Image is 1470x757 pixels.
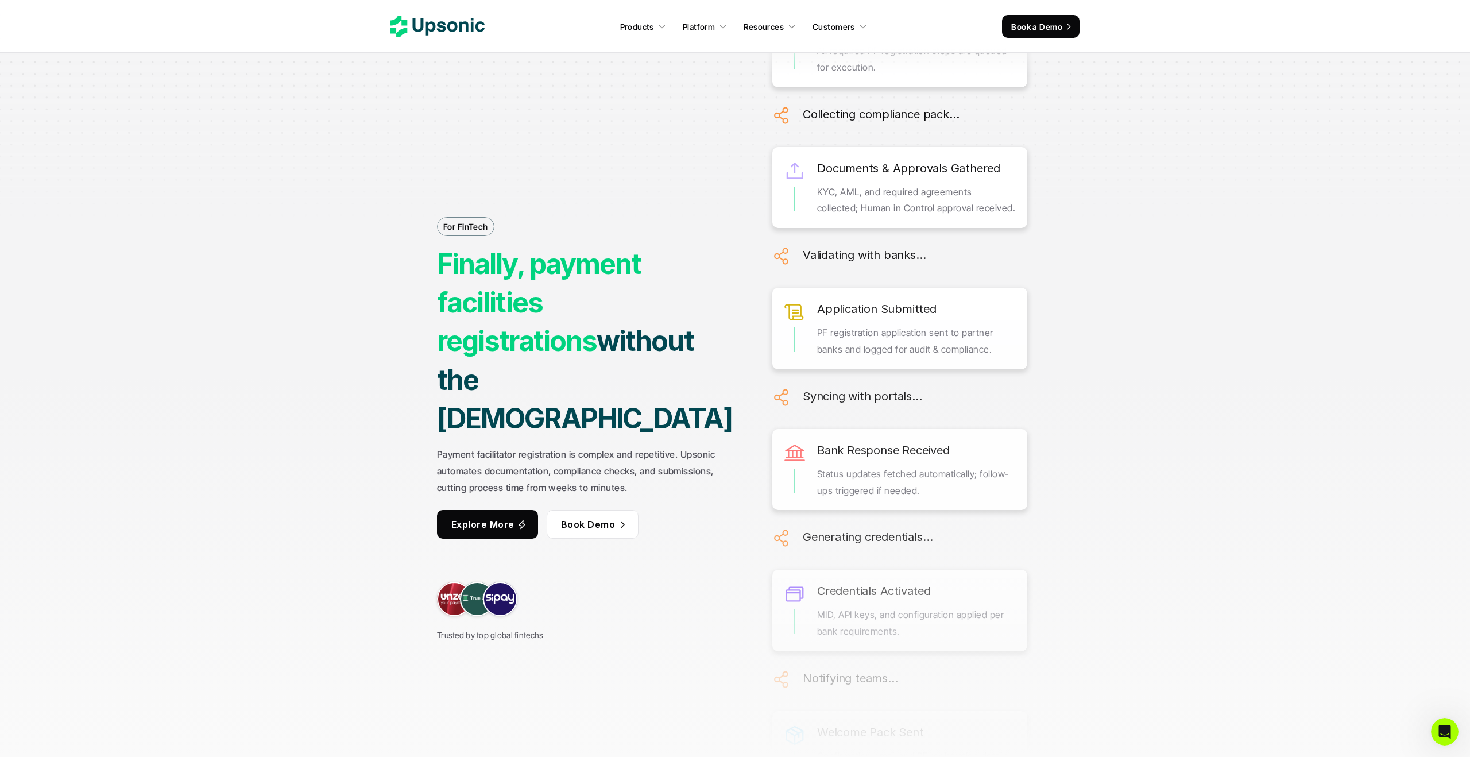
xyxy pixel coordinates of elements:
[744,21,784,33] p: Resources
[683,21,715,33] p: Platform
[803,669,898,688] h6: Notifying teams…
[817,441,950,460] h6: Bank Response Received
[817,325,1016,358] p: PF registration application sent to partner banks and logged for audit & compliance.
[817,43,1016,76] p: All required PF registration steps are queued for execution.
[817,607,1016,640] p: MID, API keys, and configuration applied per bank requirements.
[803,105,960,124] h6: Collecting compliance pack…
[817,466,1016,499] p: Status updates fetched automatically; follow-ups triggered if needed.
[437,628,543,642] p: Trusted by top global fintechs
[817,581,931,601] h6: Credentials Activated
[1431,718,1459,746] iframe: Intercom live chat
[817,299,937,319] h6: Application Submitted
[613,16,673,37] a: Products
[437,449,718,493] strong: Payment facilitator registration is complex and repetitive. Upsonic automates documentation, comp...
[443,221,488,233] p: For FinTech
[803,387,922,406] h6: Syncing with portals…
[437,324,732,435] strong: without the [DEMOGRAPHIC_DATA]
[803,527,933,547] h6: Generating credentials…
[451,516,514,533] p: Explore More
[561,516,615,533] p: Book Demo
[620,21,654,33] p: Products
[817,723,924,742] h6: Welcome Pack Sent
[817,184,1016,217] p: KYC, AML, and required agreements collected; Human in Control approval received.
[437,510,538,539] a: Explore More
[813,21,855,33] p: Customers
[1011,21,1062,33] p: Book a Demo
[803,245,926,265] h6: Validating with banks…
[817,159,1000,178] h6: Documents & Approvals Gathered
[547,510,639,539] a: Book Demo
[437,247,646,358] strong: Finally, payment facilities registrations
